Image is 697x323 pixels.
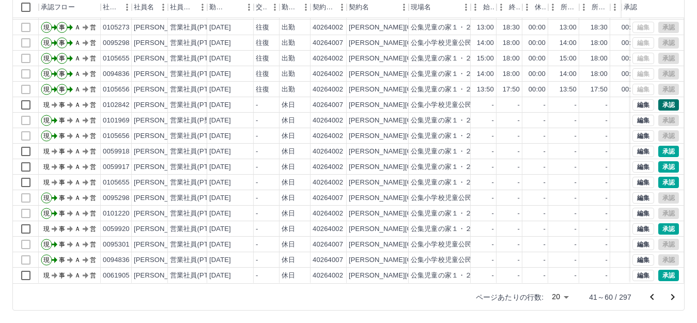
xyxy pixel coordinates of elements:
button: 編集 [632,146,654,157]
div: - [606,131,608,141]
div: 40264002 [313,147,343,157]
div: 公集小学校児童公民館預かり [411,193,499,203]
div: 営業社員(PT契約) [170,193,224,203]
div: 0059918 [103,147,130,157]
div: - [606,116,608,126]
div: [DATE] [209,162,231,172]
button: 承認 [658,223,679,235]
div: [PERSON_NAME] [134,54,190,64]
div: [PERSON_NAME][GEOGRAPHIC_DATA] [349,193,476,203]
div: [PERSON_NAME][GEOGRAPHIC_DATA] [349,147,476,157]
div: 公集児童の家１・２ [411,23,472,33]
div: - [606,162,608,172]
div: - [492,116,494,126]
div: 40264002 [313,85,343,95]
div: - [575,116,577,126]
text: 事 [59,86,65,93]
button: 編集 [632,99,654,111]
div: 休日 [282,178,295,188]
button: 編集 [632,208,654,219]
div: 出勤 [282,54,295,64]
text: Ａ [74,55,81,62]
div: 40264007 [313,193,343,203]
div: - [544,178,546,188]
div: 18:00 [591,69,608,79]
button: 編集 [632,270,654,281]
div: - [256,193,258,203]
div: 00:00 [529,69,546,79]
div: [PERSON_NAME] [134,162,190,172]
div: - [544,209,546,219]
div: 0105656 [103,85,130,95]
div: 40264002 [313,116,343,126]
div: 往復 [256,85,269,95]
div: - [544,131,546,141]
div: [PERSON_NAME][GEOGRAPHIC_DATA] [349,116,476,126]
div: 出勤 [282,38,295,48]
div: [PERSON_NAME][GEOGRAPHIC_DATA] [349,85,476,95]
div: [DATE] [209,54,231,64]
div: 14:00 [560,69,577,79]
button: 次のページへ [662,287,683,307]
div: - [492,178,494,188]
div: [PERSON_NAME] [134,100,190,110]
div: - [518,193,520,203]
text: 営 [90,194,96,202]
div: 営業社員(PT契約) [170,69,224,79]
div: [DATE] [209,178,231,188]
text: 営 [90,39,96,47]
div: 00:00 [622,85,639,95]
text: 営 [90,132,96,140]
div: 40264002 [313,23,343,33]
text: 現 [43,210,50,217]
div: 休日 [282,193,295,203]
text: 営 [90,163,96,171]
div: [PERSON_NAME] [134,85,190,95]
div: [PERSON_NAME][GEOGRAPHIC_DATA] [349,23,476,33]
div: - [492,147,494,157]
div: 20 [548,289,572,304]
div: [PERSON_NAME] [134,178,190,188]
div: - [518,116,520,126]
button: 編集 [632,192,654,204]
div: [DATE] [209,116,231,126]
div: - [256,162,258,172]
button: 編集 [632,115,654,126]
div: [PERSON_NAME] [134,209,190,219]
div: - [575,162,577,172]
div: [PERSON_NAME] [134,69,190,79]
div: - [575,147,577,157]
div: - [606,100,608,110]
text: Ａ [74,210,81,217]
div: - [606,178,608,188]
text: Ａ [74,70,81,78]
div: 18:30 [591,23,608,33]
button: 編集 [632,223,654,235]
div: [PERSON_NAME][GEOGRAPHIC_DATA] [349,100,476,110]
div: - [575,193,577,203]
text: 事 [59,163,65,171]
button: 承認 [658,146,679,157]
div: 13:00 [477,23,494,33]
div: 40264002 [313,131,343,141]
div: 営業社員(PT契約) [170,178,224,188]
button: 編集 [632,161,654,173]
text: 現 [43,117,50,124]
div: - [575,209,577,219]
button: 編集 [632,239,654,250]
text: 現 [43,163,50,171]
div: - [518,209,520,219]
div: 0095298 [103,193,130,203]
div: - [256,131,258,141]
div: 公集小学校児童公民館預かり [411,100,499,110]
div: - [492,100,494,110]
div: [PERSON_NAME] [134,38,190,48]
div: 営業社員(PT契約) [170,209,224,219]
text: Ａ [74,194,81,202]
div: - [606,147,608,157]
div: 13:50 [560,85,577,95]
div: 公集児童の家１・２ [411,209,472,219]
div: 00:00 [529,38,546,48]
div: 公集児童の家１・２ [411,85,472,95]
text: 現 [43,194,50,202]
